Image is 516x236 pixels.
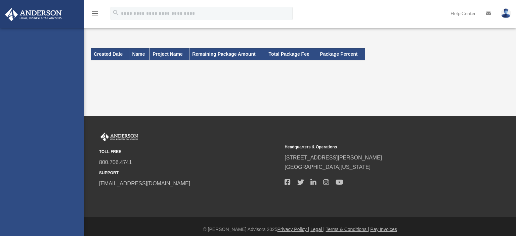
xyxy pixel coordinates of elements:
a: [STREET_ADDRESS][PERSON_NAME] [285,155,382,160]
small: SUPPORT [99,170,280,177]
th: Created Date [91,48,129,60]
a: Privacy Policy | [277,227,309,232]
small: TOLL FREE [99,148,280,155]
th: Package Percent [317,48,365,60]
th: Name [129,48,150,60]
img: User Pic [501,8,511,18]
img: Anderson Advisors Platinum Portal [3,8,64,21]
th: Remaining Package Amount [189,48,266,60]
a: [GEOGRAPHIC_DATA][US_STATE] [285,164,371,170]
a: Pay Invoices [370,227,397,232]
a: 800.706.4741 [99,159,132,165]
i: menu [91,9,99,17]
img: Anderson Advisors Platinum Portal [99,133,139,141]
a: Terms & Conditions | [326,227,369,232]
a: menu [91,12,99,17]
th: Project Name [150,48,189,60]
div: © [PERSON_NAME] Advisors 2025 [84,225,516,234]
a: Legal | [310,227,325,232]
th: Total Package Fee [266,48,317,60]
a: [EMAIL_ADDRESS][DOMAIN_NAME] [99,181,190,186]
i: search [112,9,120,16]
small: Headquarters & Operations [285,144,465,151]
